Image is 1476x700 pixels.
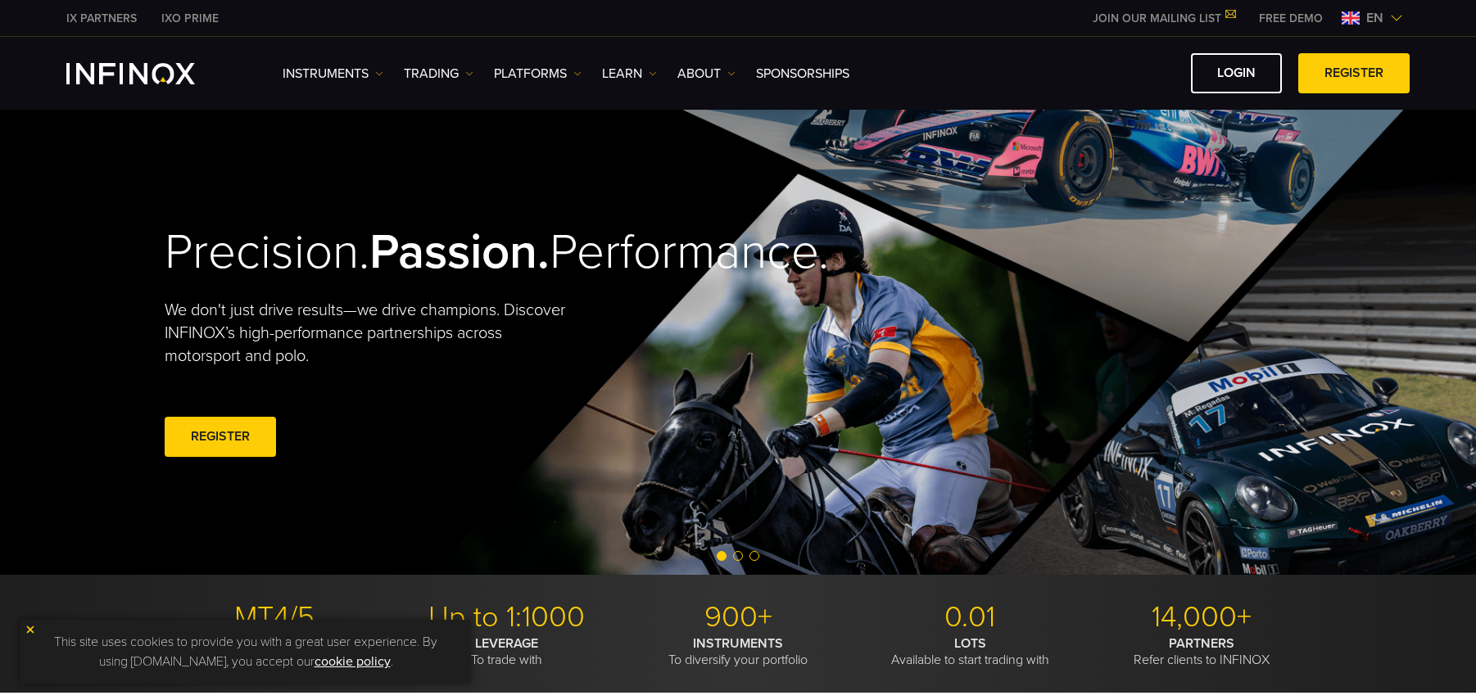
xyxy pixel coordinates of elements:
p: This site uses cookies to provide you with a great user experience. By using [DOMAIN_NAME], you a... [29,628,463,675]
a: REGISTER [1298,53,1410,93]
span: Go to slide 3 [749,551,759,561]
strong: PARTNERS [1169,635,1234,652]
a: REGISTER [165,417,276,457]
p: 900+ [628,599,848,635]
a: INFINOX [54,10,149,27]
strong: LOTS [954,635,986,652]
span: Go to slide 2 [733,551,743,561]
a: ABOUT [677,64,736,84]
a: INFINOX Logo [66,63,233,84]
h2: Precision. Performance. [165,223,681,282]
a: TRADING [404,64,473,84]
a: Instruments [283,64,383,84]
a: INFINOX [149,10,231,27]
p: We don't just drive results—we drive champions. Discover INFINOX’s high-performance partnerships ... [165,299,577,368]
p: To diversify your portfolio [628,635,848,668]
p: To trade with [396,635,616,668]
a: SPONSORSHIPS [756,64,849,84]
p: 14,000+ [1092,599,1311,635]
span: Go to slide 1 [717,551,727,561]
a: PLATFORMS [494,64,582,84]
p: Refer clients to INFINOX [1092,635,1311,668]
a: JOIN OUR MAILING LIST [1080,11,1247,25]
strong: INSTRUMENTS [693,635,783,652]
strong: LEVERAGE [475,635,538,652]
p: Available to start trading with [860,635,1080,668]
p: MT4/5 [165,599,384,635]
span: en [1360,8,1390,28]
img: yellow close icon [25,624,36,635]
a: cookie policy [315,653,391,670]
a: Learn [602,64,657,84]
p: 0.01 [860,599,1080,635]
a: LOGIN [1191,53,1282,93]
strong: Passion. [369,223,550,282]
p: Up to 1:1000 [396,599,616,635]
a: INFINOX MENU [1247,10,1335,27]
